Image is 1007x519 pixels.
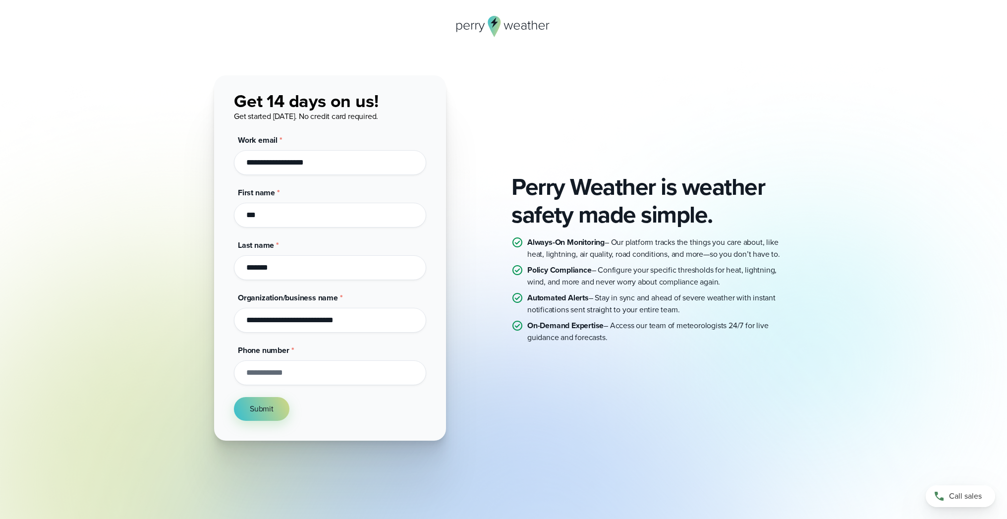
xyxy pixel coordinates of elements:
p: – Access our team of meteorologists 24/7 for live guidance and forecasts. [527,320,793,344]
strong: Policy Compliance [527,264,592,276]
p: – Configure your specific thresholds for heat, lightning, wind, and more and never worry about co... [527,264,793,288]
strong: Automated Alerts [527,292,589,303]
span: Submit [250,403,274,415]
span: Work email [238,134,278,146]
p: – Stay in sync and ahead of severe weather with instant notifications sent straight to your entir... [527,292,793,316]
a: Call sales [926,485,995,507]
h2: Perry Weather is weather safety made simple. [511,173,793,229]
span: Get 14 days on us! [234,88,378,114]
button: Submit [234,397,289,421]
span: Organization/business name [238,292,338,303]
span: Get started [DATE]. No credit card required. [234,111,378,122]
span: Last name [238,239,274,251]
strong: Always-On Monitoring [527,236,605,248]
p: – Our platform tracks the things you care about, like heat, lightning, air quality, road conditio... [527,236,793,260]
strong: On-Demand Expertise [527,320,604,331]
span: First name [238,187,275,198]
span: Call sales [949,490,982,502]
span: Phone number [238,345,289,356]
